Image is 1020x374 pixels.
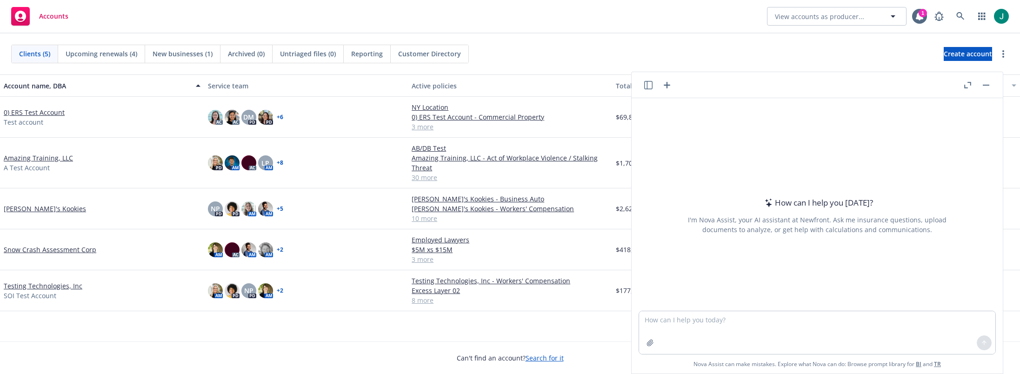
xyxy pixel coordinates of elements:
[241,201,256,216] img: photo
[687,215,948,234] div: I'm Nova Assist, your AI assistant at Newfront. Ask me insurance questions, upload documents to a...
[244,286,253,295] span: NP
[762,197,873,209] div: How can I help you [DATE]?
[225,155,240,170] img: photo
[241,155,256,170] img: photo
[208,110,223,125] img: photo
[775,12,864,21] span: View accounts as producer...
[635,354,999,374] span: Nova Assist can make mistakes. Explore what Nova can do: Browse prompt library for and
[241,242,256,257] img: photo
[616,112,649,122] span: $69,880.00
[4,204,86,214] a: [PERSON_NAME]'s Kookies
[258,242,273,257] img: photo
[4,291,56,301] span: SOI Test Account
[211,204,220,214] span: NP
[280,49,336,59] span: Untriaged files (0)
[616,204,659,214] span: $2,625,860.00
[258,110,273,125] img: photo
[944,47,992,61] a: Create account
[7,3,72,29] a: Accounts
[277,206,283,212] a: + 5
[412,254,608,264] a: 3 more
[412,235,608,245] a: Employed Lawyers
[616,245,653,254] span: $418,000.00
[412,81,608,91] div: Active policies
[208,155,223,170] img: photo
[412,143,608,153] a: AB/DB Test
[998,48,1009,60] a: more
[457,353,564,363] span: Can't find an account?
[208,283,223,298] img: photo
[277,288,283,294] a: + 2
[616,286,653,295] span: $177,803.00
[66,49,137,59] span: Upcoming renewals (4)
[412,286,608,295] a: Excess Layer 02
[412,276,608,286] a: Testing Technologies, Inc - Workers' Compensation
[4,81,190,91] div: Account name, DBA
[258,283,273,298] img: photo
[208,81,405,91] div: Service team
[39,13,68,20] span: Accounts
[228,49,265,59] span: Archived (0)
[767,7,907,26] button: View accounts as producer...
[225,201,240,216] img: photo
[916,360,921,368] a: BI
[225,242,240,257] img: photo
[944,45,992,63] span: Create account
[4,153,73,163] a: Amazing Training, LLC
[153,49,213,59] span: New businesses (1)
[277,247,283,253] a: + 2
[19,49,50,59] span: Clients (5)
[225,110,240,125] img: photo
[258,201,273,216] img: photo
[973,7,991,26] a: Switch app
[930,7,948,26] a: Report a Bug
[612,74,816,97] button: Total premiums
[412,173,608,182] a: 30 more
[208,242,223,257] img: photo
[412,214,608,223] a: 10 more
[412,153,608,173] a: Amazing Training, LLC - Act of Workplace Violence / Stalking Threat
[412,194,608,204] a: [PERSON_NAME]'s Kookies - Business Auto
[412,112,608,122] a: 0) ERS Test Account - Commercial Property
[4,117,43,127] span: Test account
[412,204,608,214] a: [PERSON_NAME]'s Kookies - Workers' Compensation
[277,114,283,120] a: + 6
[412,245,608,254] a: $5M xs $15M
[616,158,659,168] span: $1,703,631.52
[412,295,608,305] a: 8 more
[951,7,970,26] a: Search
[4,107,65,117] a: 0) ERS Test Account
[412,122,608,132] a: 3 more
[4,245,96,254] a: Snow Crash Assessment Corp
[412,102,608,112] a: NY Location
[277,160,283,166] a: + 8
[398,49,461,59] span: Customer Directory
[351,49,383,59] span: Reporting
[261,158,269,168] span: LP
[243,112,254,122] span: DM
[4,281,82,291] a: Testing Technologies, Inc
[919,9,927,17] div: 1
[4,163,50,173] span: A Test Account
[408,74,612,97] button: Active policies
[204,74,408,97] button: Service team
[934,360,941,368] a: TR
[994,9,1009,24] img: photo
[225,283,240,298] img: photo
[616,81,802,91] div: Total premiums
[526,354,564,362] a: Search for it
